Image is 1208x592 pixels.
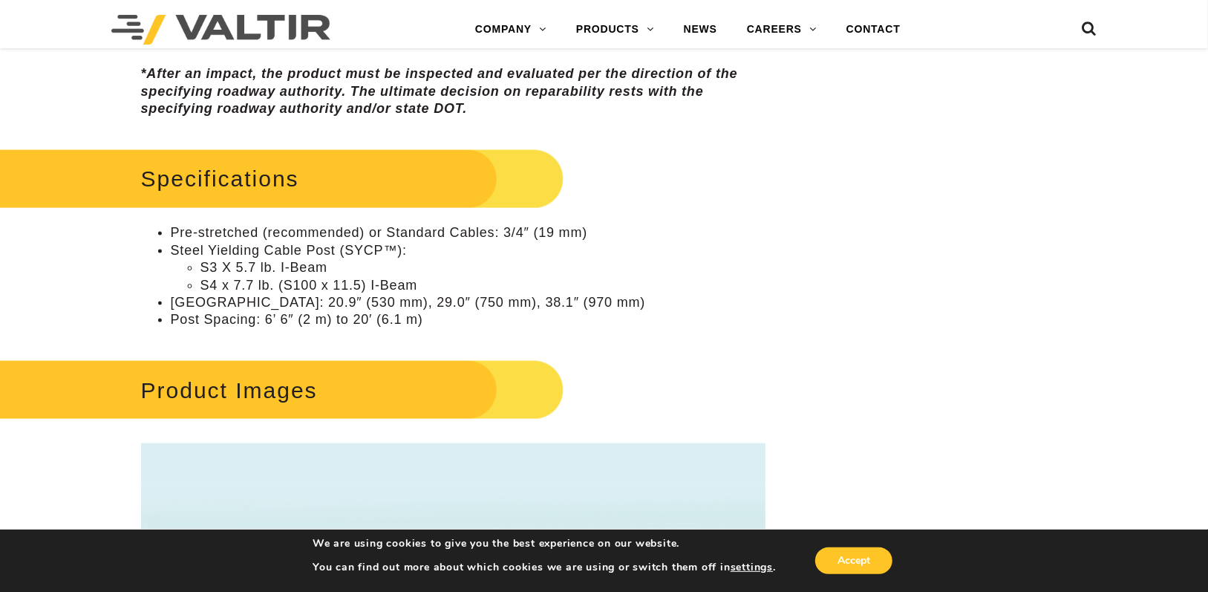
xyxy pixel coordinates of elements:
[313,537,776,550] p: We are using cookies to give you the best experience on our website.
[731,561,773,574] button: settings
[561,15,669,45] a: PRODUCTS
[669,15,732,45] a: NEWS
[832,15,915,45] a: CONTACT
[200,259,765,276] li: S3 X 5.7 lb. I-Beam
[460,15,561,45] a: COMPANY
[141,66,738,116] em: *After an impact, the product must be inspected and evaluated per the direction of the specifying...
[171,294,765,311] li: [GEOGRAPHIC_DATA]: 20.9″ (530 mm), 29.0″ (750 mm), 38.1″ (970 mm)
[171,311,765,328] li: Post Spacing: 6’ 6″ (2 m) to 20′ (6.1 m)
[171,242,765,294] li: Steel Yielding Cable Post (SYCP™):
[815,547,892,574] button: Accept
[171,224,765,241] li: Pre-stretched (recommended) or Standard Cables: 3/4″ (19 mm)
[111,15,330,45] img: Valtir
[732,15,832,45] a: CAREERS
[313,561,776,574] p: You can find out more about which cookies we are using or switch them off in .
[200,277,765,294] li: S4 x 7.7 lb. (S100 x 11.5) I-Beam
